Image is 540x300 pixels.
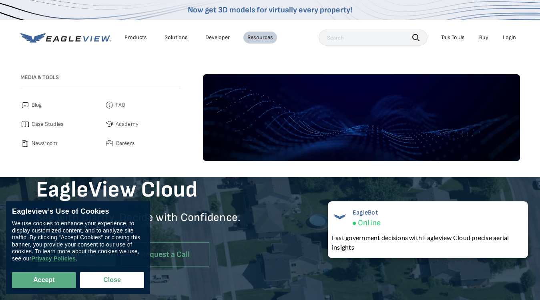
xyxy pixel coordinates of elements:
[124,34,147,41] div: Products
[358,218,381,228] span: Online
[503,34,516,41] div: Login
[12,272,76,288] button: Accept
[104,100,114,110] img: faq.svg
[353,209,381,217] span: EagleBot
[165,34,188,41] div: Solutions
[12,207,144,216] div: Eagleview’s Use of Cookies
[332,233,524,252] div: Fast government decisions with Eagleview Cloud precise aerial insights
[270,131,504,263] iframe: Eagleview Cloud Overview
[32,119,64,129] span: Case Studies
[20,139,96,148] a: Newsroom
[20,119,96,129] a: Case Studies
[104,119,181,129] a: Academy
[116,100,126,110] span: FAQ
[121,242,209,267] a: Request a Call
[32,100,42,110] span: Blog
[441,34,465,41] div: Talk To Us
[116,119,139,129] span: Academy
[36,176,270,204] h1: EagleView Cloud
[319,30,428,46] input: Search
[116,139,135,148] span: Careers
[205,34,230,41] a: Developer
[332,209,348,225] img: EagleBot
[20,100,30,110] img: blog.svg
[104,119,114,129] img: academy.svg
[20,100,96,110] a: Blog
[12,220,144,262] div: We use cookies to enhance your experience, to display customized content, and to analyze site tra...
[80,272,144,288] button: Close
[20,119,30,129] img: case_studies.svg
[31,255,75,262] a: Privacy Policies
[203,74,520,161] img: default-image.webp
[104,100,181,110] a: FAQ
[479,34,488,41] a: Buy
[104,139,181,148] a: Careers
[32,139,58,148] span: Newsroom
[20,139,30,148] img: newsroom.svg
[36,211,270,236] p: See with Clarity. Decide with Confidence.
[20,74,181,81] h3: Media & Tools
[247,34,273,41] div: Resources
[188,5,352,15] a: Now get 3D models for virtually every property!
[104,139,114,148] img: careers.svg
